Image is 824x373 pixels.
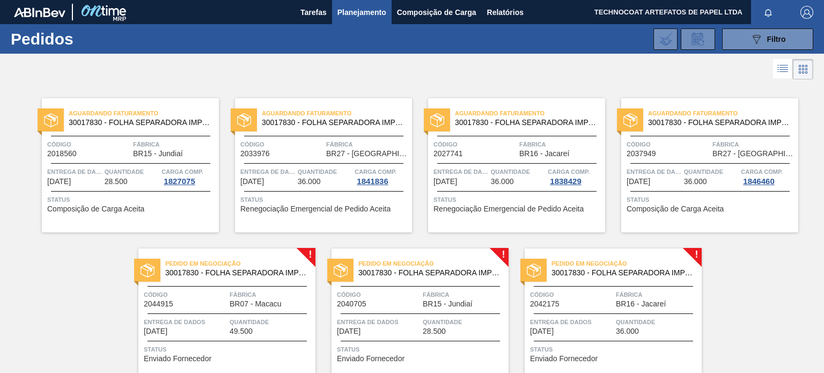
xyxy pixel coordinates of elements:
[47,177,71,186] font: [DATE]
[298,177,321,186] font: 36.000
[334,264,348,277] img: status
[230,289,313,300] span: Fábrica
[165,269,307,277] span: 30017830 - FOLHA SEPARADORA IMPERMEÁVEL
[491,169,530,175] font: Quantidade
[455,119,597,127] span: 30017830 - FOLHA SEPARADORA IMPERMEÁVEL
[423,317,506,327] span: Quantidade
[433,178,457,186] span: 21/10/2025
[240,177,264,186] font: [DATE]
[433,204,584,213] font: Renegociação Emergencial de Pedido Aceita
[355,166,409,186] a: Carga Comp.1841836
[69,110,158,116] font: Aguardando Faturamento
[627,178,650,186] span: 27/10/2025
[144,299,173,308] font: 2044915
[337,355,404,363] span: Enviado Fornecedor
[105,169,144,175] font: Quantidade
[105,177,128,186] font: 28.500
[47,178,71,186] span: 07/10/2025
[69,119,210,127] span: 30017830 - FOLHA SEPARADORA IMPERMEÁVEL
[616,327,639,335] span: 36.000
[530,319,592,325] font: Entrega de dados
[219,98,412,232] a: statusAguardando Faturamento30017830 - FOLHA SEPARADORA IMPERMEÁVELCódigo2033976FábricaBR27 - [GE...
[355,169,396,175] font: Carga Comp.
[133,149,183,158] font: BR15 - Jundiaí
[337,299,366,308] font: 2040705
[684,177,707,186] font: 36.000
[616,317,699,327] span: Quantidade
[741,166,796,186] a: Carga Comp.1846460
[423,319,462,325] font: Quantidade
[240,196,263,203] font: Status
[240,169,302,175] font: Entrega de dados
[519,149,569,158] font: BR16 - Jacareí
[298,169,337,175] font: Quantidade
[627,204,724,213] font: Composição de Carga Aceita
[144,291,168,298] font: Código
[144,354,211,363] font: Enviado Fornecedor
[337,289,420,300] span: Código
[230,300,281,308] span: BR07 - Macacu
[741,166,783,177] span: Carga Comp.
[161,169,203,175] font: Carga Comp.
[358,269,500,277] span: 30017830 - FOLHA SEPARADORA IMPERMEÁVEL
[767,35,786,43] font: Filtro
[423,299,473,308] font: BR15 - Jundiaí
[298,178,321,186] span: 36.000
[551,268,726,277] font: 30017830 - FOLHA SEPARADORA IMPERMEÁVEL
[519,150,569,158] span: BR16 - Jacareí
[47,194,216,205] span: Status
[44,113,58,127] img: status
[423,300,473,308] span: BR15 - Jundiaí
[743,177,774,186] font: 1846460
[144,346,166,353] font: Status
[144,327,167,335] font: [DATE]
[627,194,796,205] span: Status
[14,8,65,17] img: TNhmsLtSVTkK8tSr43FrP2fwEKptu5GPRR3wAAAABJRU5ErkJggg==
[530,291,554,298] font: Código
[262,118,436,127] font: 30017830 - FOLHA SEPARADORA IMPERMEÁVEL
[648,108,798,119] span: Aguardando Faturamento
[47,141,71,148] font: Código
[530,346,553,353] font: Status
[240,194,409,205] span: Status
[433,149,463,158] font: 2027741
[240,178,264,186] span: 10/10/2025
[230,327,253,335] font: 49.500
[69,108,219,119] span: Aguardando Faturamento
[627,196,649,203] font: Status
[530,355,598,363] span: Enviado Fornecedor
[240,150,270,158] span: 2033976
[11,30,73,48] font: Pedidos
[648,118,822,127] font: 30017830 - FOLHA SEPARADORA IMPERMEÁVEL
[133,141,160,148] font: Fábrica
[648,110,738,116] font: Aguardando Faturamento
[165,268,340,277] font: 30017830 - FOLHA SEPARADORA IMPERMEÁVEL
[627,205,724,213] span: Composição de Carga Aceita
[412,98,605,232] a: statusAguardando Faturamento30017830 - FOLHA SEPARADORA IMPERMEÁVELCódigo2027741FábricaBR16 - Jac...
[551,260,627,267] font: Pedido em Negociação
[433,141,458,148] font: Código
[530,289,613,300] span: Código
[326,149,430,158] font: BR27 - [GEOGRAPHIC_DATA]
[491,178,514,186] span: 36.000
[594,8,742,16] font: TECHNOCOAT ARTEFATOS DE PAPEL LTDA
[455,108,605,119] span: Aguardando Faturamento
[240,149,270,158] font: 2033976
[164,177,195,186] font: 1827075
[623,113,637,127] img: status
[47,139,130,150] span: Código
[433,196,456,203] font: Status
[487,8,524,17] font: Relatórios
[161,166,216,186] a: Carga Comp.1827075
[712,150,796,158] span: BR27 - Nova Minas
[355,166,396,177] span: Carga Comp.
[300,8,327,17] font: Tarefas
[433,139,517,150] span: Código
[616,300,666,308] span: BR16 - Jacareí
[397,8,476,17] font: Composição de Carga
[548,166,602,186] a: Carga Comp.1838429
[337,354,404,363] font: Enviado Fornecedor
[712,149,816,158] font: BR27 - [GEOGRAPHIC_DATA]
[337,344,506,355] span: Status
[337,8,386,17] font: Planejamento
